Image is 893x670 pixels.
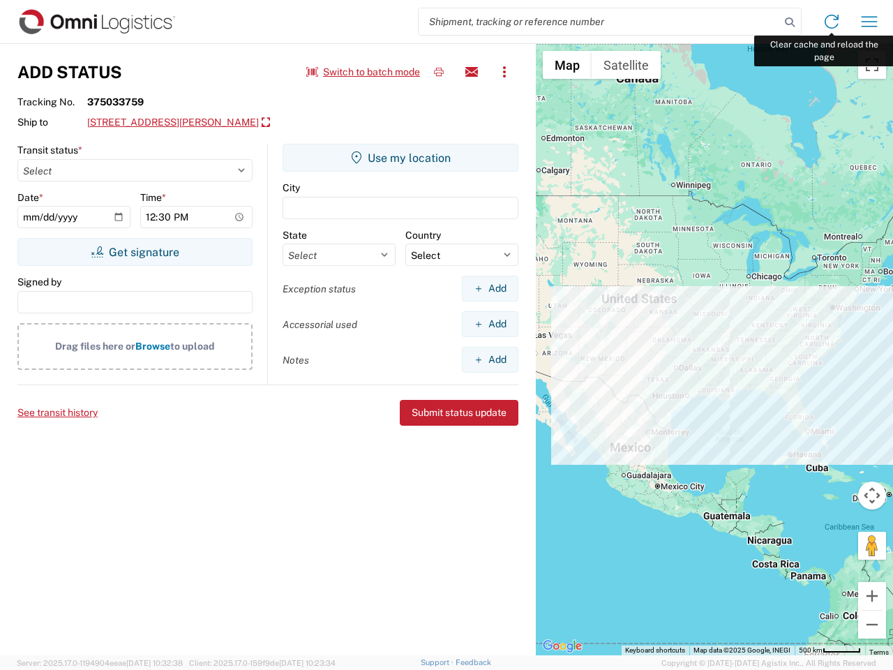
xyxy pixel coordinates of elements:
[693,646,790,654] span: Map data ©2025 Google, INEGI
[405,229,441,241] label: Country
[17,96,87,108] span: Tracking No.
[419,8,780,35] input: Shipment, tracking or reference number
[858,611,886,639] button: Zoom out
[400,400,518,426] button: Submit status update
[283,318,357,331] label: Accessorial used
[55,341,135,352] span: Drag files here or
[17,276,61,288] label: Signed by
[283,283,356,295] label: Exception status
[462,347,518,373] button: Add
[539,637,585,655] a: Open this area in Google Maps (opens a new window)
[539,637,585,655] img: Google
[306,61,420,84] button: Switch to batch mode
[87,96,144,108] strong: 375033759
[17,659,183,667] span: Server: 2025.17.0-1194904eeae
[279,659,336,667] span: [DATE] 10:23:34
[283,354,309,366] label: Notes
[858,582,886,610] button: Zoom in
[17,191,43,204] label: Date
[462,276,518,301] button: Add
[283,144,518,172] button: Use my location
[17,62,122,82] h3: Add Status
[87,111,270,135] a: [STREET_ADDRESS][PERSON_NAME]
[462,311,518,337] button: Add
[17,116,87,128] span: Ship to
[283,181,300,194] label: City
[799,646,823,654] span: 500 km
[592,51,661,79] button: Show satellite imagery
[858,482,886,509] button: Map camera controls
[543,51,592,79] button: Show street map
[858,51,886,79] button: Toggle fullscreen view
[17,401,98,424] button: See transit history
[661,657,876,669] span: Copyright © [DATE]-[DATE] Agistix Inc., All Rights Reserved
[795,646,865,655] button: Map Scale: 500 km per 51 pixels
[421,658,456,667] a: Support
[869,648,889,656] a: Terms
[126,659,183,667] span: [DATE] 10:32:38
[140,191,166,204] label: Time
[17,144,82,156] label: Transit status
[170,341,215,352] span: to upload
[135,341,170,352] span: Browse
[189,659,336,667] span: Client: 2025.17.0-159f9de
[456,658,491,667] a: Feedback
[17,238,253,266] button: Get signature
[625,646,685,655] button: Keyboard shortcuts
[858,532,886,560] button: Drag Pegman onto the map to open Street View
[283,229,307,241] label: State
